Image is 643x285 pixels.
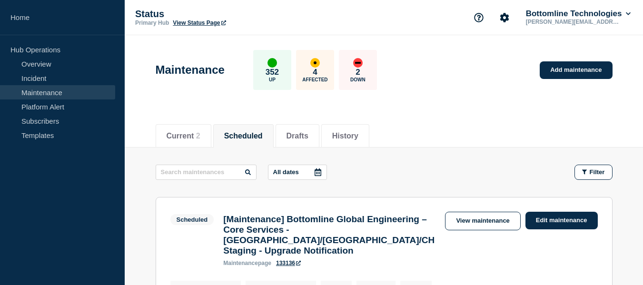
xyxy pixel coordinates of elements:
[177,216,208,223] div: Scheduled
[267,58,277,68] div: up
[524,9,633,19] button: Bottomline Technologies
[445,212,520,230] a: View maintenance
[273,168,299,176] p: All dates
[540,61,612,79] a: Add maintenance
[156,165,257,180] input: Search maintenances
[310,58,320,68] div: affected
[313,68,317,77] p: 4
[353,58,363,68] div: down
[525,212,598,229] a: Edit maintenance
[135,20,169,26] p: Primary Hub
[268,165,327,180] button: All dates
[223,260,271,266] p: page
[524,19,623,25] p: [PERSON_NAME][EMAIL_ADDRESS][PERSON_NAME][DOMAIN_NAME]
[167,132,200,140] button: Current 2
[266,68,279,77] p: 352
[224,132,263,140] button: Scheduled
[356,68,360,77] p: 2
[276,260,301,266] a: 133136
[173,20,226,26] a: View Status Page
[574,165,613,180] button: Filter
[156,63,225,77] h1: Maintenance
[495,8,514,28] button: Account settings
[332,132,358,140] button: History
[302,77,327,82] p: Affected
[135,9,326,20] p: Status
[196,132,200,140] span: 2
[287,132,308,140] button: Drafts
[590,168,605,176] span: Filter
[223,260,258,266] span: maintenance
[350,77,366,82] p: Down
[469,8,489,28] button: Support
[223,214,435,256] h3: [Maintenance] Bottomline Global Engineering – Core Services - [GEOGRAPHIC_DATA]/[GEOGRAPHIC_DATA]...
[269,77,276,82] p: Up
